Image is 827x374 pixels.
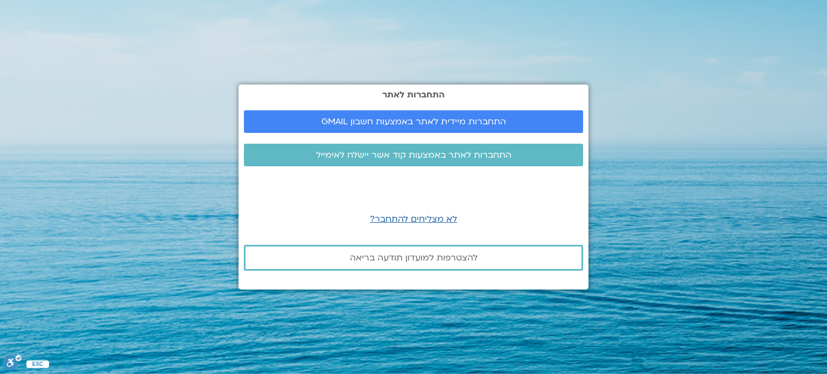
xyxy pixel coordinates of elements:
[321,117,506,126] span: התחברות מיידית לאתר באמצעות חשבון GMAIL
[244,90,583,100] h2: התחברות לאתר
[350,253,478,263] span: להצטרפות למועדון תודעה בריאה
[370,213,457,225] a: לא מצליחים להתחבר?
[244,245,583,271] a: להצטרפות למועדון תודעה בריאה
[244,144,583,166] a: התחברות לאתר באמצעות קוד אשר יישלח לאימייל
[316,150,511,160] span: התחברות לאתר באמצעות קוד אשר יישלח לאימייל
[244,110,583,133] a: התחברות מיידית לאתר באמצעות חשבון GMAIL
